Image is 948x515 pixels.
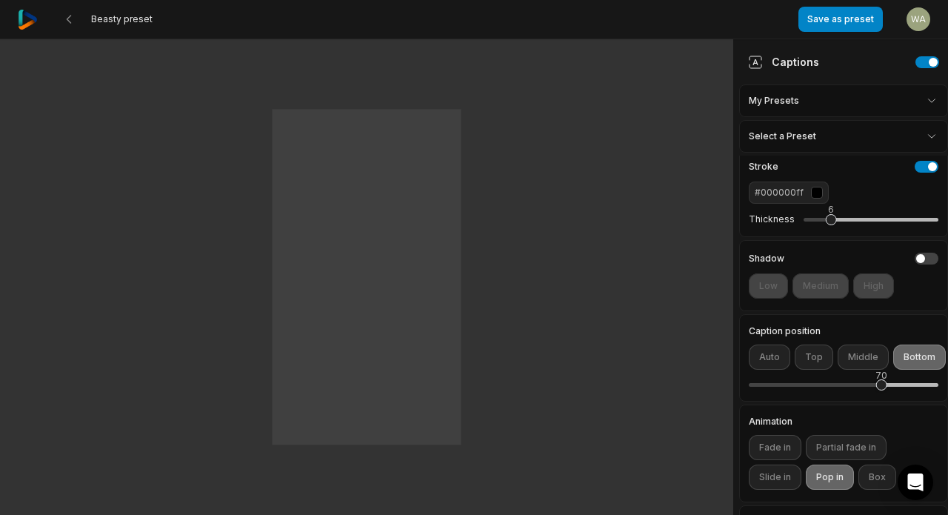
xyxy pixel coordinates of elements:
[749,182,829,204] button: #000000ff
[806,465,854,490] button: Pop in
[749,345,790,370] button: Auto
[792,273,849,299] button: Medium
[749,435,801,460] button: Fade in
[18,10,38,30] img: reap
[749,465,801,490] button: Slide in
[91,13,153,25] span: Beasty preset
[749,213,795,225] label: Thickness
[749,254,784,263] h4: Shadow
[755,186,805,199] div: #000000ff
[739,84,948,117] div: My Presets
[875,369,887,382] div: 70
[893,345,946,370] button: Bottom
[795,345,833,370] button: Top
[749,162,778,171] h4: Stroke
[838,345,889,370] button: Middle
[749,417,938,426] label: Animation
[749,327,938,336] label: Caption position
[853,273,894,299] button: High
[898,465,933,500] div: Open Intercom Messenger
[798,7,883,32] button: Save as preset
[806,435,887,460] button: Partial fade in
[739,120,948,153] div: Select a Preset
[828,203,834,216] div: 6
[749,273,788,299] button: Low
[858,465,896,490] button: Box
[748,54,819,70] div: Captions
